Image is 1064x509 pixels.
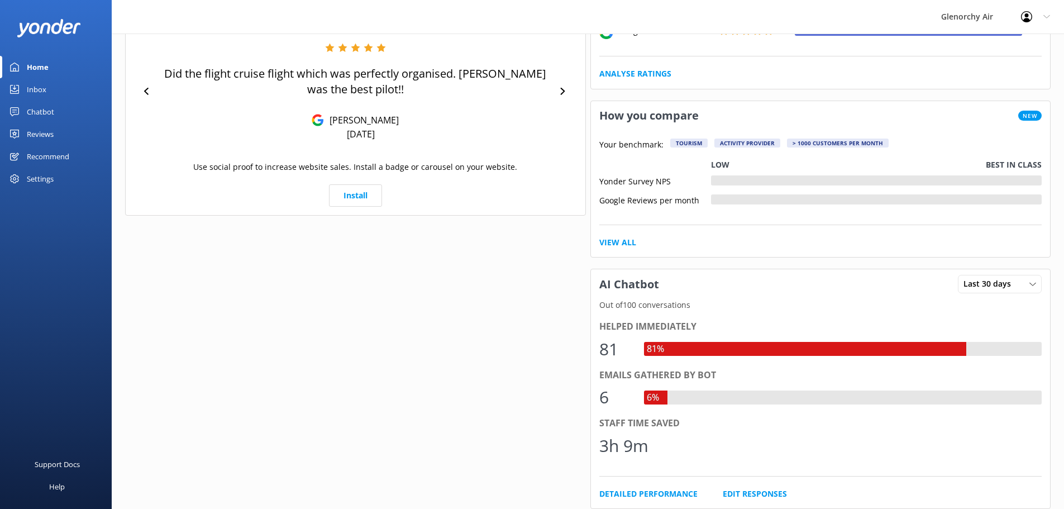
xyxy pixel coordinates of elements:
[644,391,662,405] div: 6%
[670,139,708,148] div: Tourism
[599,384,633,411] div: 6
[49,475,65,498] div: Help
[599,320,1042,334] div: Helped immediately
[599,236,636,249] a: View All
[35,453,80,475] div: Support Docs
[599,488,698,500] a: Detailed Performance
[1018,111,1042,121] span: New
[644,342,667,356] div: 81%
[347,128,375,140] p: [DATE]
[714,139,780,148] div: Activity Provider
[156,66,555,97] p: Did the flight cruise flight which was perfectly organised. [PERSON_NAME] was the best pilot!!
[599,336,633,363] div: 81
[599,368,1042,383] div: Emails gathered by bot
[193,161,517,173] p: Use social proof to increase website sales. Install a badge or carousel on your website.
[27,101,54,123] div: Chatbot
[27,56,49,78] div: Home
[312,114,324,126] img: Google Reviews
[324,114,399,126] p: [PERSON_NAME]
[27,145,69,168] div: Recommend
[599,432,648,459] div: 3h 9m
[27,123,54,145] div: Reviews
[591,270,667,299] h3: AI Chatbot
[711,159,729,171] p: Low
[986,159,1042,171] p: Best in class
[27,78,46,101] div: Inbox
[591,299,1051,311] p: Out of 100 conversations
[787,139,889,148] div: > 1000 customers per month
[599,139,664,152] p: Your benchmark:
[591,101,707,130] h3: How you compare
[17,19,81,37] img: yonder-white-logo.png
[599,416,1042,431] div: Staff time saved
[599,68,671,80] a: Analyse Ratings
[723,488,787,500] a: Edit Responses
[599,194,711,204] div: Google Reviews per month
[329,184,382,207] a: Install
[963,278,1018,290] span: Last 30 days
[599,175,711,185] div: Yonder Survey NPS
[27,168,54,190] div: Settings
